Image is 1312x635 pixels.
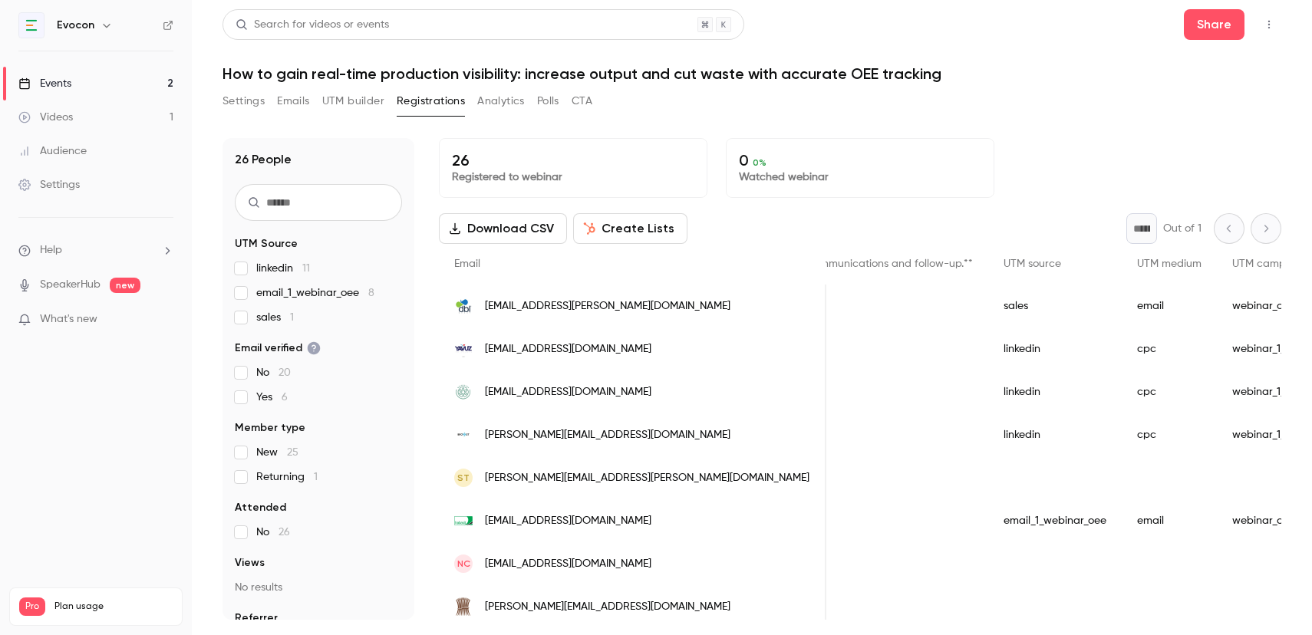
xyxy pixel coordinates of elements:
span: Returning [256,469,318,485]
img: bosnaplod.ba [454,383,473,401]
span: 0 % [753,157,766,168]
span: 6 [282,392,288,403]
span: 11 [302,263,310,274]
span: UTM source [1004,258,1061,269]
img: dbl-group.com [454,297,473,315]
div: Audience [18,143,87,159]
span: Yes [256,390,288,405]
span: sales [256,310,294,325]
button: UTM builder [322,89,384,114]
span: linkedin [256,261,310,276]
span: Attended [235,500,286,515]
button: Settings [223,89,265,114]
p: 26 [452,151,694,169]
h1: How to gain real-time production visibility: increase output and cut waste with accurate OEE trac... [223,64,1281,83]
span: [EMAIL_ADDRESS][PERSON_NAME][DOMAIN_NAME] [485,298,730,314]
span: new [110,278,140,293]
div: sales [988,285,1122,327]
span: 1 [314,472,318,482]
span: [EMAIL_ADDRESS][DOMAIN_NAME] [485,513,651,529]
span: [PERSON_NAME][EMAIL_ADDRESS][PERSON_NAME][DOMAIN_NAME] [485,470,809,486]
div: Videos [18,110,73,125]
div: linkedin [988,327,1122,370]
span: [EMAIL_ADDRESS][DOMAIN_NAME] [485,341,651,357]
li: help-dropdown-opener [18,242,173,258]
button: Share [1184,9,1244,40]
span: Email verified [235,341,321,356]
div: linkedin [988,370,1122,413]
div: cpc [1122,370,1217,413]
span: Views [235,555,265,571]
p: No results [235,580,402,595]
span: ST [457,471,470,485]
img: Evocon [19,13,44,38]
span: New [256,445,298,460]
div: cpc [1122,413,1217,456]
p: Watched webinar [739,169,981,185]
span: Pro [19,597,45,616]
img: habasit.com [454,512,473,530]
span: Referrer [235,610,278,626]
span: [PERSON_NAME][EMAIL_ADDRESS][DOMAIN_NAME] [485,427,730,443]
img: grainmore.com [454,597,473,616]
span: UTM campaign [1232,258,1308,269]
h6: Evocon [57,18,94,33]
button: Create Lists [573,213,687,244]
span: [EMAIL_ADDRESS][DOMAIN_NAME] [485,556,651,572]
span: No [256,365,291,380]
button: Download CSV [439,213,567,244]
p: 0 [739,151,981,169]
span: Help [40,242,62,258]
div: Settings [18,177,80,192]
div: email [1122,285,1217,327]
button: Polls [537,89,559,114]
span: NC [457,557,470,571]
span: Plan usage [54,600,173,613]
span: Email [454,258,480,269]
img: biovast.lt [454,426,473,444]
span: What's new [40,311,97,327]
a: SpeakerHub [40,277,101,293]
p: Out of 1 [1163,221,1202,236]
span: [EMAIL_ADDRESS][DOMAIN_NAME] [485,384,651,400]
span: UTM medium [1137,258,1202,269]
iframe: Noticeable Trigger [155,313,173,327]
div: Search for videos or events [236,17,389,33]
div: email [1122,499,1217,542]
div: Events [18,76,71,91]
div: cpc [1122,327,1217,370]
span: UTM Source [235,236,298,252]
span: Member type [235,420,305,436]
span: No [256,525,290,540]
span: [PERSON_NAME][EMAIL_ADDRESS][DOMAIN_NAME] [485,599,730,615]
span: email_1_webinar_oee [256,285,374,301]
span: 1 [290,312,294,323]
img: yavuz.ba [454,340,473,358]
div: email_1_webinar_oee [988,499,1122,542]
span: 26 [279,527,290,538]
button: Registrations [397,89,465,114]
button: CTA [572,89,592,114]
span: 8 [368,288,374,298]
p: Registered to webinar [452,169,694,185]
span: 20 [279,367,291,378]
div: linkedin [988,413,1122,456]
h1: 26 People [235,150,292,169]
button: Emails [277,89,309,114]
button: Analytics [477,89,525,114]
span: 25 [287,447,298,458]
